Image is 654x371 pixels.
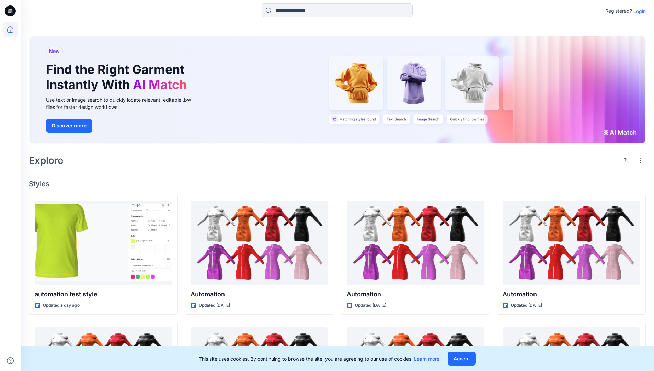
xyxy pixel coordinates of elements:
p: Updated [DATE] [511,302,542,309]
button: Discover more [46,119,92,133]
h4: Styles [29,180,646,188]
p: Login [633,8,646,15]
h1: Find the Right Garment Instantly With [46,62,190,92]
a: Automation [503,201,640,285]
span: AI Match [133,77,187,92]
p: This site uses cookies. By continuing to browse the site, you are agreeing to our use of cookies. [199,355,439,362]
div: Use text or image search to quickly locate relevant, editable .bw files for faster design workflows. [46,96,200,111]
p: automation test style [35,290,172,299]
button: Accept [448,352,476,366]
p: Registered? [605,7,632,15]
p: Updated a day ago [43,302,80,309]
h2: Explore [29,155,64,166]
p: Automation [347,290,484,299]
p: Updated [DATE] [199,302,230,309]
p: Automation [191,290,328,299]
a: Automation [347,201,484,285]
a: Automation [191,201,328,285]
p: Updated [DATE] [355,302,386,309]
a: automation test style [35,201,172,285]
span: New [49,47,60,55]
p: Automation [503,290,640,299]
a: Learn more [414,356,439,362]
